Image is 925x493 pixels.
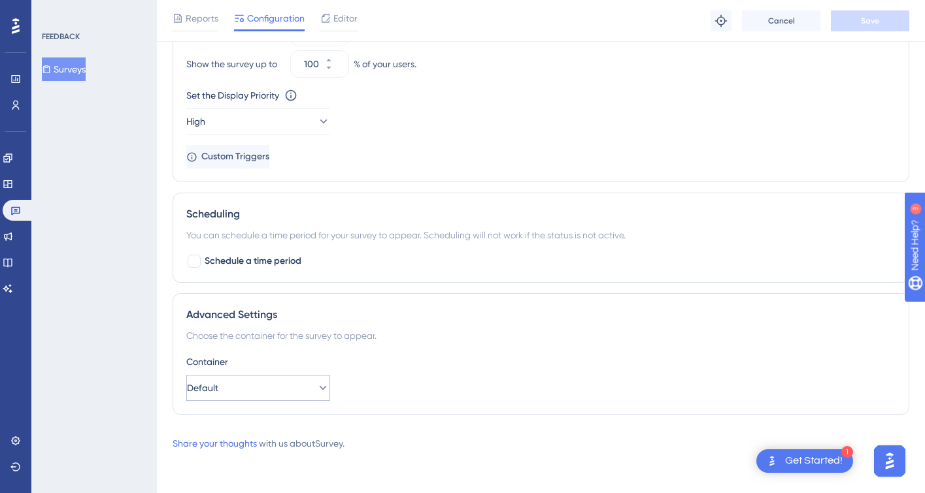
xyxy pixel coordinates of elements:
button: Default [186,375,330,401]
span: Save [861,16,879,26]
span: Need Help? [31,3,82,19]
div: 1 [841,446,853,458]
div: Open Get Started! checklist, remaining modules: 1 [756,449,853,473]
span: Custom Triggers [201,149,269,165]
span: Cancel [768,16,795,26]
span: Default [187,380,218,396]
span: Reports [186,10,218,26]
button: Save [831,10,909,31]
div: Choose the container for the survey to appear. [186,328,896,343]
div: % of your users. [354,56,416,72]
button: Surveys [42,57,86,81]
span: Editor [333,10,358,26]
div: FEEDBACK [42,31,80,42]
div: Scheduling [186,206,896,222]
span: Schedule a time period [205,253,301,269]
button: Custom Triggers [186,145,269,168]
img: launcher-image-alternative-text [764,453,780,469]
div: Set the Display Priority [186,87,279,103]
div: Show the survey up to [186,56,286,72]
div: Container [186,354,896,370]
div: You can schedule a time period for your survey to appear. Scheduling will not work if the status ... [186,227,896,243]
div: with us about Survey . [173,436,345,451]
button: High [186,108,330,135]
span: Configuration [247,10,305,26]
div: Get Started! [785,454,843,468]
button: Cancel [742,10,820,31]
a: Share your thoughts [173,438,257,449]
div: Advanced Settings [186,307,896,323]
iframe: UserGuiding AI Assistant Launcher [870,441,909,481]
span: High [186,114,205,129]
div: 3 [91,7,95,17]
